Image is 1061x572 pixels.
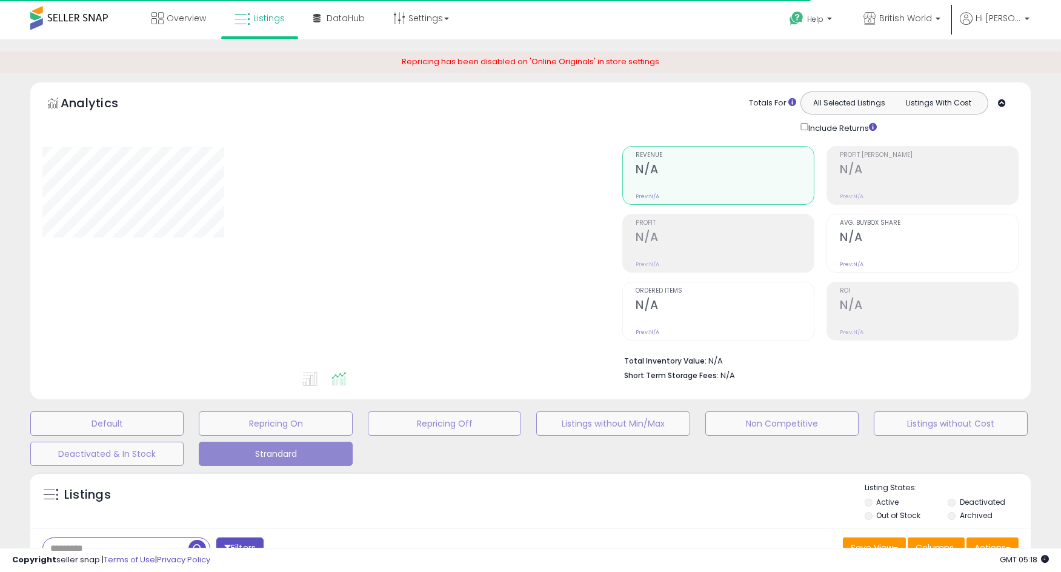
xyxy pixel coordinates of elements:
small: Prev: N/A [636,328,659,336]
i: Get Help [789,11,804,26]
small: Prev: N/A [840,261,863,268]
span: Revenue [636,152,814,159]
h2: N/A [636,230,814,247]
h2: N/A [636,162,814,179]
small: Prev: N/A [636,261,659,268]
small: Prev: N/A [840,193,863,200]
button: Strandard [199,442,352,466]
span: Listings [253,12,285,24]
h2: N/A [636,298,814,314]
span: Profit [636,220,814,227]
button: Listings With Cost [894,95,984,111]
button: Deactivated & In Stock [30,442,184,466]
h5: Analytics [61,95,142,115]
h2: N/A [840,298,1018,314]
button: All Selected Listings [804,95,894,111]
h2: N/A [840,230,1018,247]
span: Profit [PERSON_NAME] [840,152,1018,159]
span: Repricing has been disabled on 'Online Originals' in store settings [402,56,659,67]
h2: N/A [840,162,1018,179]
div: Totals For [749,98,796,109]
div: Include Returns [791,121,891,134]
span: N/A [720,370,735,381]
span: Avg. Buybox Share [840,220,1018,227]
a: Help [780,2,844,39]
button: Repricing Off [368,411,521,436]
button: Non Competitive [705,411,859,436]
b: Total Inventory Value: [624,356,707,366]
span: ROI [840,288,1018,294]
strong: Copyright [12,554,56,565]
small: Prev: N/A [840,328,863,336]
button: Default [30,411,184,436]
span: DataHub [327,12,365,24]
span: Help [807,14,823,24]
button: Listings without Cost [874,411,1027,436]
span: Hi [PERSON_NAME] [976,12,1021,24]
div: seller snap | | [12,554,210,566]
button: Repricing On [199,411,352,436]
a: Hi [PERSON_NAME] [960,12,1029,39]
span: Ordered Items [636,288,814,294]
span: Overview [167,12,206,24]
button: Listings without Min/Max [536,411,690,436]
small: Prev: N/A [636,193,659,200]
b: Short Term Storage Fees: [624,370,719,381]
li: N/A [624,353,1009,367]
span: British World [879,12,932,24]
